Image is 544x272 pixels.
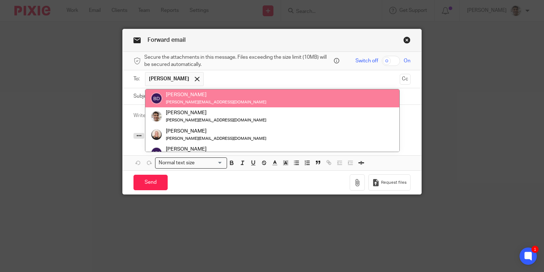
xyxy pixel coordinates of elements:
img: Screenshot_20240416_122419_LinkedIn.jpg [151,129,162,141]
label: To: [133,75,141,83]
span: Switch off [355,57,378,64]
span: Normal text size [157,159,196,167]
small: [PERSON_NAME][EMAIL_ADDRESS][DOMAIN_NAME] [166,101,266,104]
span: Forward email [148,37,186,43]
button: Cc [400,74,411,85]
div: [PERSON_NAME] [166,146,266,153]
input: Search for option [197,159,223,167]
span: Request files [381,180,407,186]
small: [PERSON_NAME][EMAIL_ADDRESS][DOMAIN_NAME] [166,119,266,122]
span: [PERSON_NAME] [149,75,189,83]
input: Send [133,175,168,190]
a: Close this dialog window [403,36,411,46]
div: [PERSON_NAME] [166,91,266,98]
div: 1 [531,246,539,253]
img: svg%3E [151,147,162,159]
img: PXL_20240409_141816916.jpg [151,111,162,122]
div: [PERSON_NAME] [166,128,266,135]
span: On [404,57,411,64]
div: [PERSON_NAME] [166,110,266,117]
span: Secure the attachments in this message. Files exceeding the size limit (10MB) will be secured aut... [144,54,332,68]
label: Subject: [133,93,152,100]
small: [PERSON_NAME][EMAIL_ADDRESS][DOMAIN_NAME] [166,137,266,141]
img: svg%3E [151,93,162,104]
div: Search for option [155,157,227,169]
button: Request files [368,174,410,191]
